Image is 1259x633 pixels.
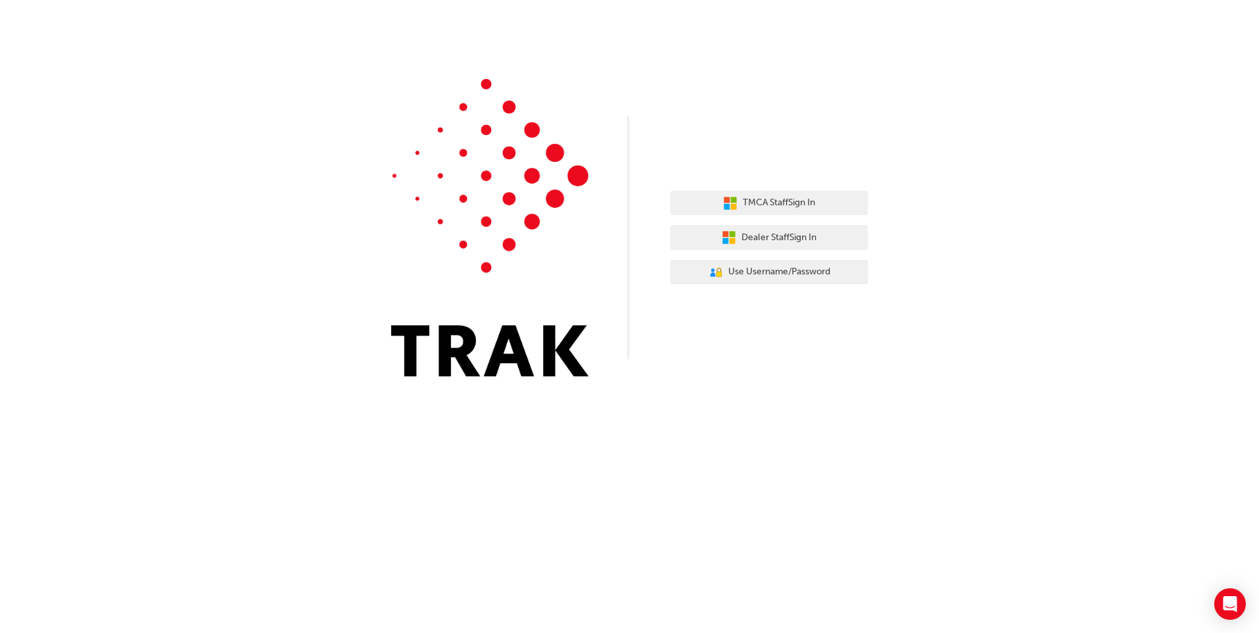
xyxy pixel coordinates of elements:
[743,195,815,211] span: TMCA Staff Sign In
[741,230,817,245] span: Dealer Staff Sign In
[670,260,868,285] button: Use Username/Password
[728,265,830,280] span: Use Username/Password
[391,79,589,376] img: Trak
[670,191,868,216] button: TMCA StaffSign In
[1214,588,1246,620] div: Open Intercom Messenger
[670,225,868,250] button: Dealer StaffSign In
